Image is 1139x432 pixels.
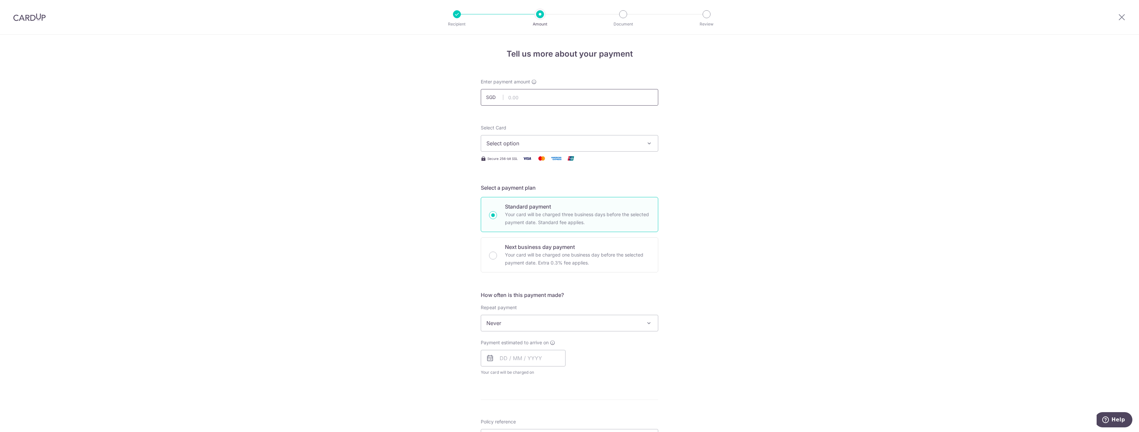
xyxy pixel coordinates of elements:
p: Document [599,21,648,27]
img: Mastercard [535,154,548,163]
span: Select option [486,139,641,147]
p: Amount [516,21,565,27]
img: Visa [520,154,534,163]
h5: How often is this payment made? [481,291,658,299]
label: Policy reference [481,418,516,425]
label: Repeat payment [481,304,517,311]
button: Select option [481,135,658,152]
span: Payment estimated to arrive on [481,339,549,346]
h5: Select a payment plan [481,184,658,192]
h4: Tell us more about your payment [481,48,658,60]
input: DD / MM / YYYY [481,350,566,366]
img: American Express [550,154,563,163]
span: Your card will be charged on [481,369,566,376]
span: Secure 256-bit SSL [487,156,518,161]
p: Standard payment [505,203,650,211]
span: SGD [486,94,503,101]
p: Recipient [432,21,481,27]
span: Never [481,315,658,331]
p: Your card will be charged three business days before the selected payment date. Standard fee appl... [505,211,650,226]
img: Union Pay [564,154,577,163]
input: 0.00 [481,89,658,106]
p: Next business day payment [505,243,650,251]
span: Enter payment amount [481,78,530,85]
img: CardUp [13,13,46,21]
span: translation missing: en.payables.payment_networks.credit_card.summary.labels.select_card [481,125,506,130]
p: Review [682,21,731,27]
iframe: Opens a widget where you can find more information [1097,412,1132,429]
p: Your card will be charged one business day before the selected payment date. Extra 0.3% fee applies. [505,251,650,267]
